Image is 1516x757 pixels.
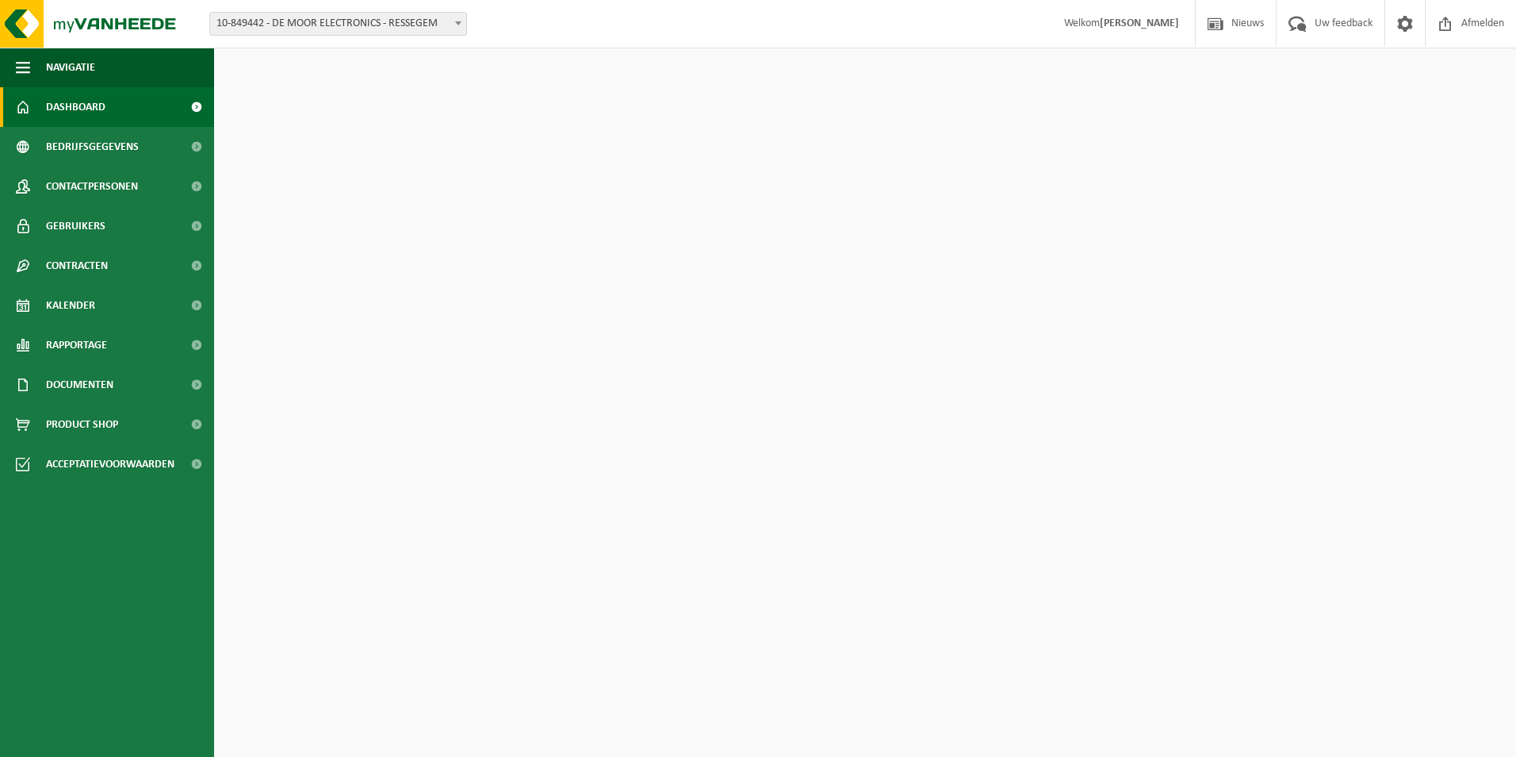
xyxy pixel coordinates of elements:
span: Navigatie [46,48,95,87]
span: Gebruikers [46,206,105,246]
span: Acceptatievoorwaarden [46,444,174,484]
span: Rapportage [46,325,107,365]
span: 10-849442 - DE MOOR ELECTRONICS - RESSEGEM [210,13,466,35]
span: Contracten [46,246,108,286]
span: Bedrijfsgegevens [46,127,139,167]
span: Documenten [46,365,113,405]
span: Product Shop [46,405,118,444]
span: Dashboard [46,87,105,127]
span: Kalender [46,286,95,325]
span: 10-849442 - DE MOOR ELECTRONICS - RESSEGEM [209,12,467,36]
span: Contactpersonen [46,167,138,206]
strong: [PERSON_NAME] [1100,17,1179,29]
